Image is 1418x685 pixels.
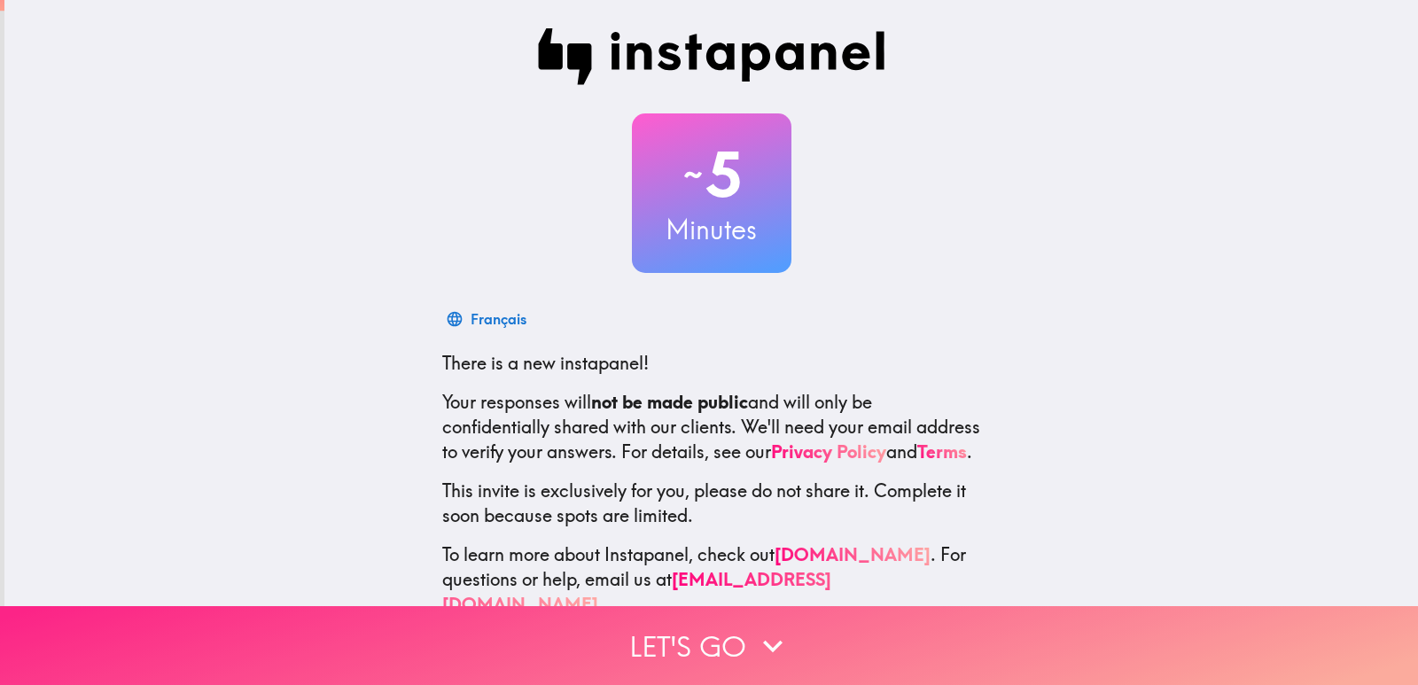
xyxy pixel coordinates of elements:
span: ~ [681,148,705,201]
b: not be made public [591,391,748,413]
p: This invite is exclusively for you, please do not share it. Complete it soon because spots are li... [442,479,981,528]
h3: Minutes [632,211,791,248]
div: Français [471,307,526,331]
p: To learn more about Instapanel, check out . For questions or help, email us at . [442,542,981,617]
a: Terms [917,440,967,463]
a: [DOMAIN_NAME] [775,543,931,565]
span: There is a new instapanel! [442,352,649,374]
a: Privacy Policy [771,440,886,463]
button: Français [442,301,534,337]
h2: 5 [632,138,791,211]
p: Your responses will and will only be confidentially shared with our clients. We'll need your emai... [442,390,981,464]
img: Instapanel [538,28,885,85]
